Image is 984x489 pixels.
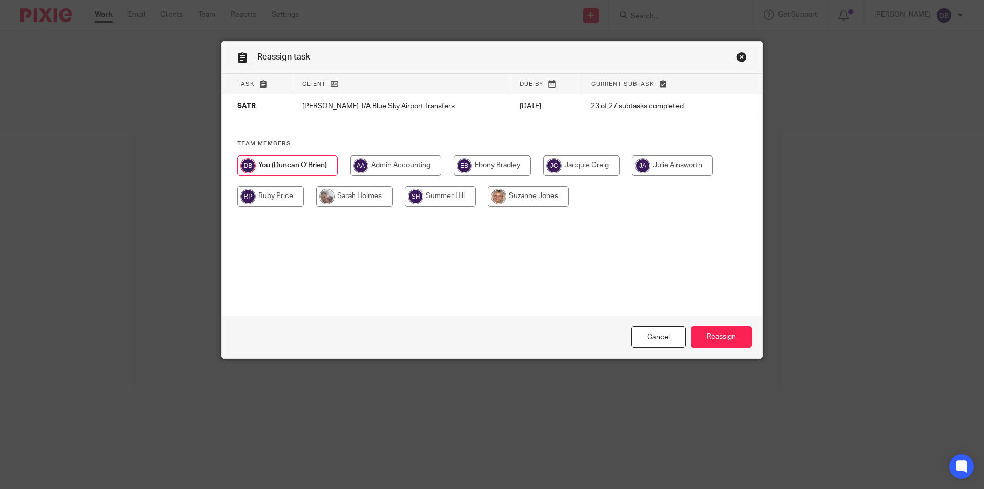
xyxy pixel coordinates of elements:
a: Close this dialog window [736,52,747,66]
span: Task [237,81,255,87]
span: Due by [520,81,543,87]
a: Close this dialog window [631,326,686,348]
span: Reassign task [257,53,310,61]
p: [PERSON_NAME] T/A Blue Sky Airport Transfers [302,101,499,111]
input: Reassign [691,326,752,348]
span: SATR [237,103,256,110]
p: [DATE] [520,101,571,111]
h4: Team members [237,140,747,148]
span: Client [302,81,326,87]
td: 23 of 27 subtasks completed [581,94,723,119]
span: Current subtask [591,81,654,87]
